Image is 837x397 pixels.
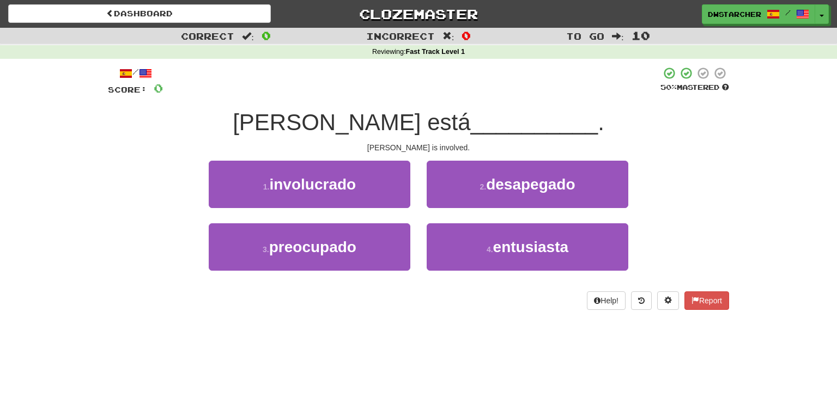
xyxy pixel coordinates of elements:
[262,29,271,42] span: 0
[785,9,791,16] span: /
[493,239,569,255] span: entusiasta
[702,4,815,24] a: dwstarcher /
[631,291,652,310] button: Round history (alt+y)
[209,223,410,271] button: 3.preocupado
[427,223,628,271] button: 4.entusiasta
[287,4,550,23] a: Clozemaster
[108,66,163,80] div: /
[566,30,604,41] span: To go
[708,9,761,19] span: dwstarcher
[587,291,626,310] button: Help!
[427,161,628,208] button: 2.desapegado
[462,29,471,42] span: 0
[487,245,493,254] small: 4 .
[233,109,470,135] span: [PERSON_NAME] está
[598,109,604,135] span: .
[108,142,729,153] div: [PERSON_NAME] is involved.
[269,176,356,193] span: involucrado
[612,32,624,41] span: :
[684,291,729,310] button: Report
[181,30,234,41] span: Correct
[366,30,435,41] span: Incorrect
[8,4,271,23] a: Dashboard
[269,239,356,255] span: preocupado
[209,161,410,208] button: 1.involucrado
[263,245,269,254] small: 3 .
[442,32,454,41] span: :
[108,85,147,94] span: Score:
[242,32,254,41] span: :
[471,109,598,135] span: __________
[660,83,729,93] div: Mastered
[660,83,677,91] span: 50 %
[406,48,465,56] strong: Fast Track Level 1
[154,81,163,95] span: 0
[632,29,650,42] span: 10
[486,176,575,193] span: desapegado
[480,182,486,191] small: 2 .
[263,182,270,191] small: 1 .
